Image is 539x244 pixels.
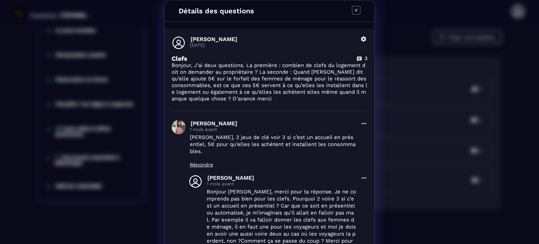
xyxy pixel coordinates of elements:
p: [PERSON_NAME] [191,120,356,127]
p: [PERSON_NAME] [191,36,356,42]
p: [PERSON_NAME] [207,174,356,181]
p: 3 [365,55,367,62]
p: Bonjour, J’ai deux questions. La première : combien de clefs du logement doit on demander au prop... [172,62,367,102]
p: [PERSON_NAME], 2 jeux de clé voir 3 si c’est un accueil en présentiel, 5€ pour qu’elles les achèt... [190,134,356,155]
p: [DATE] [190,42,356,48]
p: Répondre [190,162,356,167]
h4: Détails des questions [179,7,254,15]
p: Clefs [172,55,187,62]
p: 1 mois avant [190,127,356,132]
p: 1 mois avant [207,181,356,186]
